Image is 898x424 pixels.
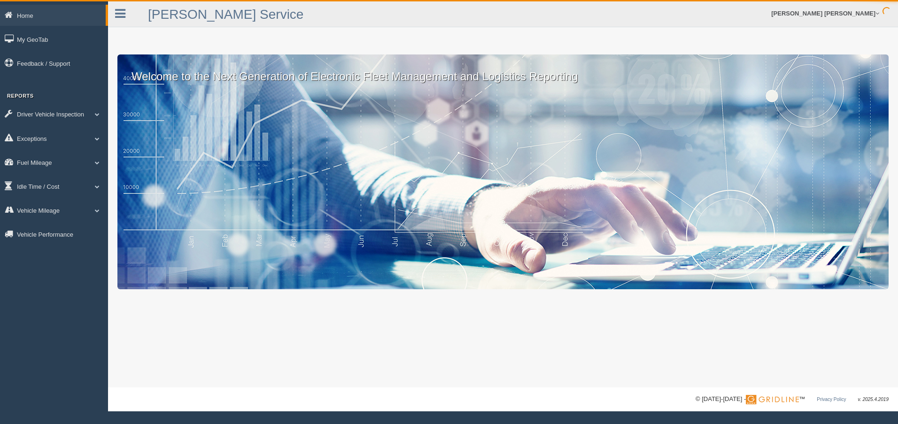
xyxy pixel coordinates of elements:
div: © [DATE]-[DATE] - ™ [696,394,889,404]
p: Welcome to the Next Generation of Electronic Fleet Management and Logistics Reporting [117,54,889,85]
a: [PERSON_NAME] Service [148,7,303,22]
img: Gridline [746,395,799,404]
a: Privacy Policy [817,397,846,402]
span: v. 2025.4.2019 [858,397,889,402]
